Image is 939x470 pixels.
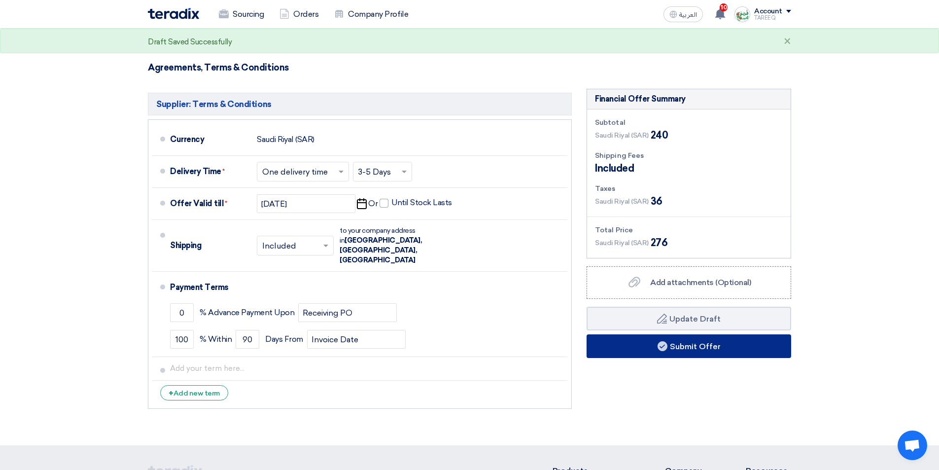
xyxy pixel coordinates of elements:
[595,150,783,161] div: Shipping Fees
[380,198,452,208] label: Until Stock Lasts
[169,389,174,398] span: +
[595,161,634,176] span: Included
[595,93,686,105] div: Financial Offer Summary
[170,276,556,299] div: Payment Terms
[257,194,355,213] input: yyyy-mm-dd
[651,194,662,209] span: 36
[720,3,728,11] span: 10
[650,278,751,287] span: Add attachments (Optional)
[170,330,194,349] input: payment-term-2
[200,308,294,318] span: % Advance Payment Upon
[170,128,249,151] div: Currency
[272,3,326,25] a: Orders
[200,334,232,344] span: % Within
[651,128,668,143] span: 240
[148,62,791,73] h3: Agreements, Terms & Conditions
[340,236,422,264] span: [GEOGRAPHIC_DATA], [GEOGRAPHIC_DATA], [GEOGRAPHIC_DATA]
[170,359,563,378] input: Add your term here...
[587,307,791,330] button: Update Draft
[236,330,259,349] input: payment-term-2
[170,192,249,216] div: Offer Valid till
[595,225,783,235] div: Total Price
[734,6,750,22] img: Screenshot___1727703618088.png
[595,196,649,207] span: Saudi Riyal (SAR)
[754,7,782,16] div: Account
[595,130,649,141] span: Saudi Riyal (SAR)
[663,6,703,22] button: العربية
[170,160,249,183] div: Delivery Time
[160,385,228,400] div: Add new term
[170,234,249,257] div: Shipping
[898,431,927,460] div: Open chat
[368,199,378,209] span: Or
[326,3,416,25] a: Company Profile
[651,235,668,250] span: 276
[340,226,448,265] div: to your company address in
[148,36,232,48] div: Draft Saved Successfully
[595,117,783,128] div: Subtotal
[307,330,406,349] input: payment-term-2
[211,3,272,25] a: Sourcing
[170,303,194,322] input: payment-term-1
[587,334,791,358] button: Submit Offer
[265,334,303,344] span: Days From
[595,183,783,194] div: Taxes
[754,15,791,21] div: TAREEQ
[148,93,572,115] h5: Supplier: Terms & Conditions
[257,130,314,149] div: Saudi Riyal (SAR)
[595,238,649,248] span: Saudi Riyal (SAR)
[148,8,199,19] img: Teradix logo
[784,36,791,48] div: ×
[679,11,697,18] span: العربية
[298,303,397,322] input: payment-term-2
